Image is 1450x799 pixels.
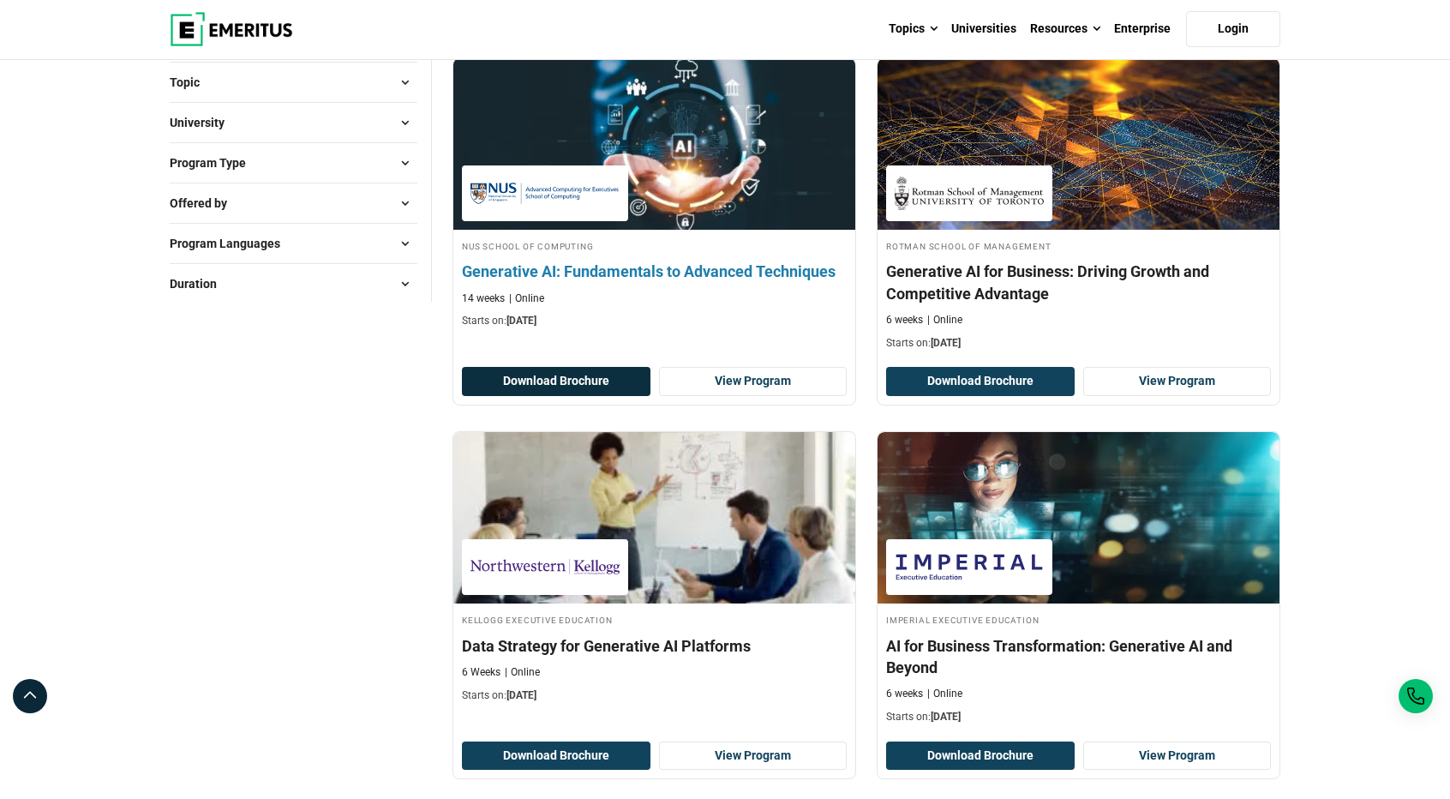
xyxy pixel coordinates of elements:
p: Online [927,687,962,701]
p: 6 Weeks [462,665,500,680]
a: View Program [1083,367,1272,396]
button: Download Brochure [886,742,1075,771]
a: Technology Course by NUS School of Computing - September 30, 2025 NUS School of Computing NUS Sch... [453,58,855,338]
span: [DATE] [931,711,961,723]
button: Offered by [170,190,417,216]
span: Topic [170,73,213,92]
button: Program Languages [170,231,417,256]
p: 6 weeks [886,313,923,327]
img: NUS School of Computing [470,174,620,213]
p: Online [505,665,540,680]
p: Starts on: [886,710,1271,724]
a: View Program [1083,742,1272,771]
a: AI and Machine Learning Course by Imperial Executive Education - October 9, 2025 Imperial Executi... [878,432,1279,733]
h4: Imperial Executive Education [886,612,1271,627]
a: View Program [659,742,848,771]
img: Rotman School of Management [895,174,1044,213]
a: View Program [659,367,848,396]
button: Duration [170,271,417,297]
button: Topic [170,69,417,95]
span: University [170,113,238,132]
p: 14 weeks [462,291,505,306]
span: Program Languages [170,234,294,253]
span: [DATE] [931,337,961,349]
button: University [170,110,417,135]
span: [DATE] [506,315,536,327]
p: Starts on: [462,314,847,328]
span: Offered by [170,194,241,213]
p: 6 weeks [886,687,923,701]
p: Starts on: [886,336,1271,351]
span: [DATE] [506,689,536,701]
img: Generative AI: Fundamentals to Advanced Techniques | Online Technology Course [434,50,876,238]
h4: Rotman School of Management [886,238,1271,253]
a: Data Science and Analytics Course by Kellogg Executive Education - February 28, 2026 Kellogg Exec... [453,432,855,712]
img: Imperial Executive Education [895,548,1044,586]
span: Program Type [170,153,260,172]
p: Online [509,291,544,306]
img: Generative AI for Business: Driving Growth and Competitive Advantage | Online AI and Machine Lear... [878,58,1279,230]
button: Download Brochure [886,367,1075,396]
h4: Data Strategy for Generative AI Platforms [462,635,847,657]
p: Online [927,313,962,327]
img: AI for Business Transformation: Generative AI and Beyond | Online AI and Machine Learning Course [878,432,1279,604]
h4: Generative AI: Fundamentals to Advanced Techniques [462,261,847,282]
span: Duration [170,274,231,293]
a: Login [1186,11,1280,47]
button: Program Type [170,150,417,176]
h4: Kellogg Executive Education [462,612,847,627]
img: Kellogg Executive Education [470,548,620,586]
button: Download Brochure [462,742,650,771]
h4: AI for Business Transformation: Generative AI and Beyond [886,635,1271,678]
a: AI and Machine Learning Course by Rotman School of Management - November 6, 2025 Rotman School of... [878,58,1279,359]
button: Download Brochure [462,367,650,396]
img: Data Strategy for Generative AI Platforms | Online Data Science and Analytics Course [453,432,855,604]
h4: Generative AI for Business: Driving Growth and Competitive Advantage [886,261,1271,303]
p: Starts on: [462,688,847,703]
h4: NUS School of Computing [462,238,847,253]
